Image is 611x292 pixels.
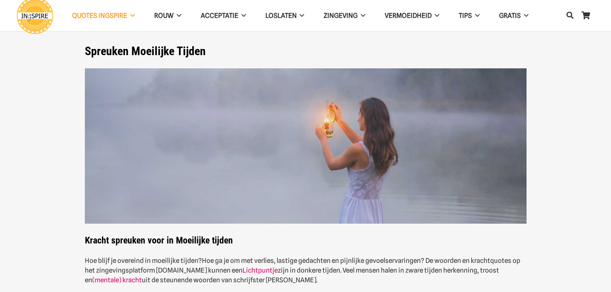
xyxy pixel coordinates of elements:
strong: Hoe blijf je overeind in moeilijke tijden? [85,257,202,264]
span: QUOTES INGSPIRE [72,12,127,19]
span: Zingeving [324,12,358,19]
span: VERMOEIDHEID [385,12,432,19]
a: Zingeving [314,6,375,26]
span: GRATIS [499,12,521,19]
a: GRATIS [489,6,538,26]
h1: Spreuken Moeilijke Tijden [85,44,527,58]
img: Spreuken als steun en hoop in zware moeilijke tijden citaten van Ingspire [85,68,527,224]
span: Acceptatie [201,12,238,19]
a: ROUW [145,6,191,26]
a: Acceptatie [191,6,256,26]
span: Loslaten [265,12,297,19]
span: ROUW [154,12,174,19]
strong: Hoe ga je om met verlies, lastige gedachten en pijnlijke gevoelservaringen? De woorden en krachtq... [85,257,520,284]
a: VERMOEIDHEID [375,6,449,26]
a: QUOTES INGSPIRE [62,6,145,26]
a: Lichtpuntje [243,266,278,274]
a: Loslaten [256,6,314,26]
a: (mentale) kracht [92,276,142,284]
a: TIPS [449,6,489,26]
span: TIPS [459,12,472,19]
a: Zoeken [562,6,578,25]
strong: Kracht spreuken voor in Moeilijke tijden [85,235,233,246]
